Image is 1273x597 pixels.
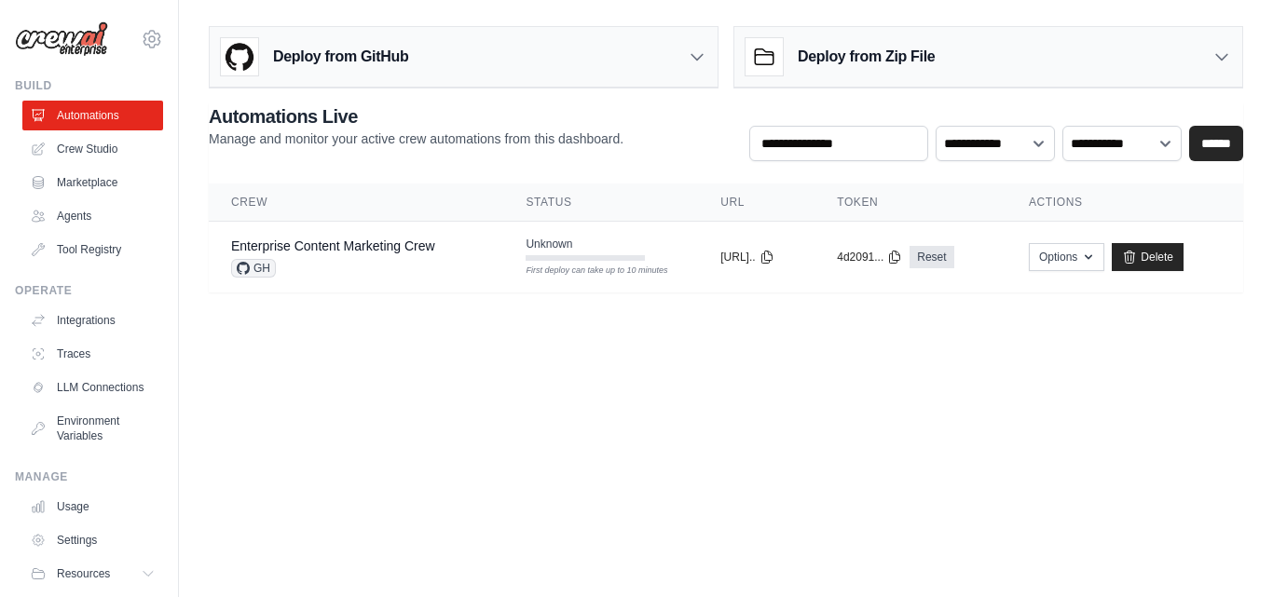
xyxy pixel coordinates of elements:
span: Unknown [526,237,572,251]
a: Crew Studio [22,134,163,164]
a: Traces [22,339,163,369]
div: Build [15,78,163,93]
h2: Automations Live [209,103,623,129]
a: Automations [22,101,163,130]
a: Marketplace [22,168,163,197]
img: GitHub Logo [221,38,258,75]
span: Resources [57,566,110,581]
a: Tool Registry [22,235,163,265]
th: Actions [1006,183,1243,222]
a: Integrations [22,305,163,335]
a: Agents [22,201,163,231]
a: Enterprise Content Marketing Crew [231,238,435,253]
a: Reset [910,246,953,268]
div: Operate [15,283,163,298]
th: Status [503,183,698,222]
button: Resources [22,559,163,589]
th: URL [698,183,814,222]
div: First deploy can take up to 10 minutes [526,265,645,278]
a: Settings [22,525,163,555]
img: Logo [15,21,108,57]
a: LLM Connections [22,373,163,402]
button: 4d2091... [837,250,902,265]
a: Delete [1112,243,1184,271]
div: Manage [15,469,163,484]
span: GH [231,259,276,278]
a: Environment Variables [22,406,163,451]
p: Manage and monitor your active crew automations from this dashboard. [209,129,623,148]
th: Crew [209,183,503,222]
h3: Deploy from Zip File [798,46,935,68]
a: Usage [22,492,163,522]
h3: Deploy from GitHub [273,46,408,68]
button: Options [1029,243,1104,271]
th: Token [814,183,1006,222]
